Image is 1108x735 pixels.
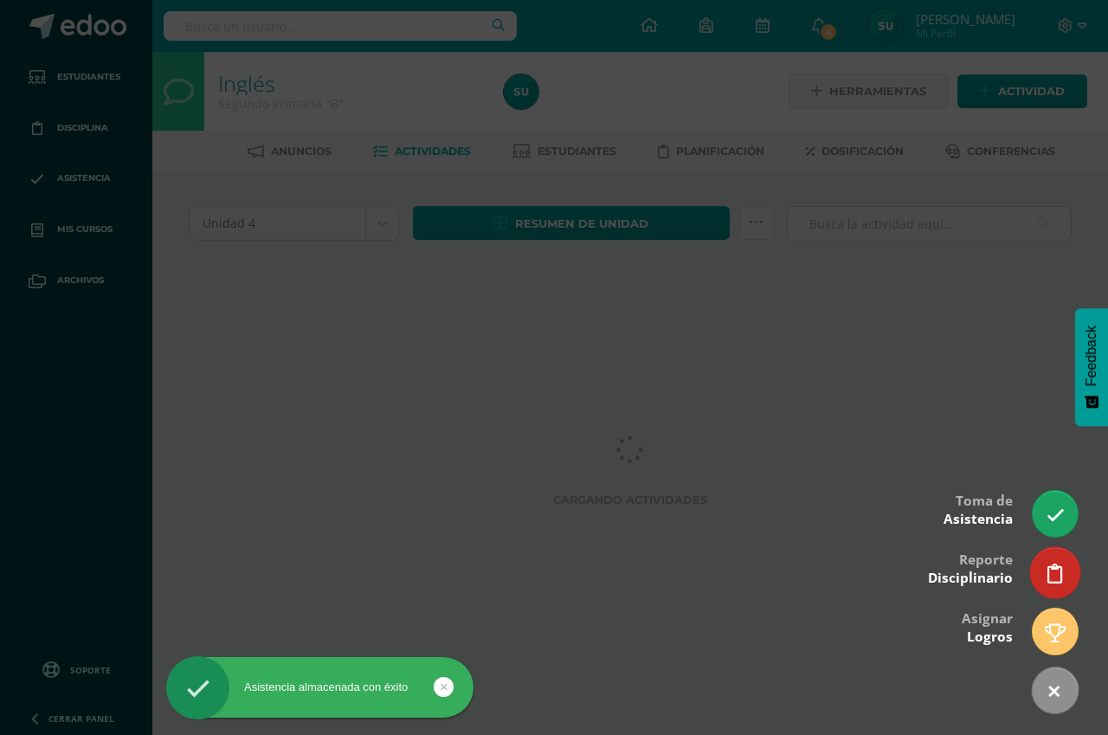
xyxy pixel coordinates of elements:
div: Asistencia almacenada con éxito [166,680,473,695]
div: Asignar [962,598,1013,654]
span: Logros [967,628,1013,646]
button: Feedback - Mostrar encuesta [1075,308,1108,426]
span: Asistencia [944,510,1013,528]
div: Reporte [928,539,1013,596]
span: Feedback [1084,326,1099,386]
div: Toma de [944,480,1013,537]
span: Disciplinario [928,569,1013,587]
